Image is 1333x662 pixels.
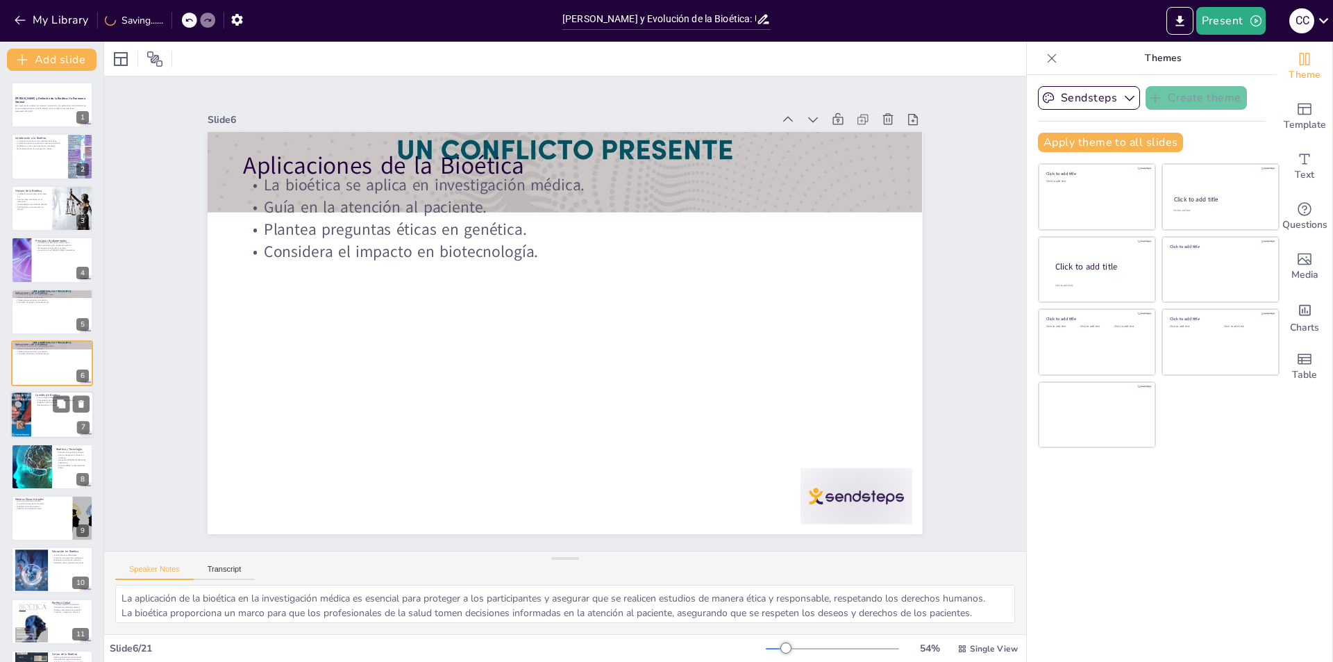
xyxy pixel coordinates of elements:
[1166,7,1193,35] button: Export to PowerPoint
[1277,92,1332,142] div: Add ready made slides
[1277,192,1332,242] div: Get real-time input from your audience
[77,422,90,434] div: 7
[1289,8,1314,33] div: C C
[11,599,93,645] div: 11
[1277,292,1332,342] div: Add charts and graphs
[52,611,89,614] p: Inclusión y respeto en bioética.
[35,242,89,245] p: La bioética se basa en principios éticos.
[7,49,97,71] button: Add slide
[1046,325,1078,329] div: Click to add text
[15,140,69,142] p: La bioética se centra en las implicaciones éticas.
[35,397,90,399] p: Los comités evalúan cuestiones éticas.
[15,345,89,348] p: La bioética se aplica en investigación médica.
[52,609,89,611] p: Diálogo internacional es esencial.
[15,110,89,113] p: Generated with [URL]
[1277,342,1332,392] div: Add a table
[1038,133,1183,152] button: Apply theme to all slides
[52,558,89,561] p: Educación continua es necesaria.
[208,113,772,126] div: Slide 6
[15,147,69,150] p: Es fundamental en la investigación médica.
[1277,242,1332,292] div: Add images, graphics, shapes or video
[76,111,89,124] div: 1
[1289,7,1314,35] button: C C
[562,9,756,29] input: Insert title
[11,340,93,386] div: https://cdn.sendsteps.com/images/logo/sendsteps_logo_white.pnghttps://cdn.sendsteps.com/images/lo...
[244,149,887,182] p: Aplicaciones de la Bioética
[1292,367,1317,383] span: Table
[970,643,1018,654] span: Single View
[1196,7,1266,35] button: Present
[1284,117,1326,133] span: Template
[1170,243,1269,249] div: Click to add title
[72,577,89,589] div: 10
[11,237,93,283] div: https://cdn.sendsteps.com/images/logo/sendsteps_logo_white.pnghttps://cdn.sendsteps.com/images/lo...
[52,554,89,556] p: Formación de profesionales.
[15,301,89,304] p: Considera el impacto en biotecnología.
[1282,217,1327,233] span: Questions
[11,185,93,231] div: https://cdn.sendsteps.com/images/logo/sendsteps_logo_white.pnghttps://cdn.sendsteps.com/images/lo...
[56,454,89,458] p: Uso de inteligencia artificial en medicina.
[15,299,89,301] p: Plantea preguntas éticas en genética.
[11,133,93,179] div: https://cdn.sendsteps.com/images/logo/sendsteps_logo_white.pnghttps://cdn.sendsteps.com/images/lo...
[35,247,89,249] p: El respeto a la autonomía es clave.
[76,370,89,382] div: 6
[11,289,93,335] div: https://cdn.sendsteps.com/images/logo/sendsteps_logo_white.pnghttps://cdn.sendsteps.com/images/lo...
[56,447,89,451] p: Bioética y Tecnología
[76,163,89,176] div: 2
[35,249,89,252] p: La justicia es un [PERSON_NAME] importante.
[52,656,89,659] p: Retos en biotecnología avanzada.
[15,135,69,140] p: Introducción a la Bioética
[115,585,1015,623] textarea: La aplicación de la bioética en la investigación médica es esencial para proteger a los participa...
[15,206,48,210] p: Dilemas éticos se comenzaron a discutir.
[52,556,89,559] p: Inclusión en programas académicos.
[15,503,69,506] p: Privacidad de los datos de salud.
[1295,167,1314,183] span: Text
[10,9,94,31] button: My Library
[15,198,48,203] p: Autores clave contribuyeron al desarrollo.
[35,393,90,397] p: Comités de Bioética
[11,82,93,128] div: https://cdn.sendsteps.com/images/logo/sendsteps_logo_white.pnghttps://cdn.sendsteps.com/images/lo...
[110,48,132,70] div: Layout
[76,318,89,331] div: 5
[1114,325,1146,329] div: Click to add text
[15,144,69,147] p: Establece un marco para decisiones complejas.
[1173,209,1266,213] div: Click to add text
[76,473,89,486] div: 8
[52,601,89,605] p: Bioética Global
[244,196,887,218] p: Guía en la atención al paciente.
[1170,325,1214,329] div: Click to add text
[15,97,85,104] strong: [PERSON_NAME] y Evolución de la Bioética: Un Panorama General
[15,497,69,502] p: Dilemas Éticos Actuales
[1046,316,1146,322] div: Click to add title
[110,642,766,655] div: Slide 6 / 21
[244,240,887,263] p: Considera el impacto en biotecnología.
[52,604,89,606] p: Contexto global de la bioética.
[15,500,69,503] p: Acceso a la atención médica.
[15,193,48,198] p: La bioética se formalizó en los años 70.
[1055,284,1143,288] div: Click to add body
[1046,171,1146,176] div: Click to add title
[15,350,89,353] p: Plantea preguntas éticas en genética.
[11,547,93,593] div: 10
[52,659,89,661] p: Necesidad de regulaciones éticas.
[15,290,89,295] p: Aplicaciones de la Bioética
[1055,261,1144,273] div: Click to add title
[105,14,163,27] div: Saving......
[35,402,90,404] p: Aseguran decisiones informadas.
[15,342,89,347] p: Aplicaciones de la Bioética
[1170,316,1269,322] div: Click to add title
[1289,67,1321,83] span: Theme
[56,458,89,463] p: Necesidad [PERSON_NAME] éticos adaptativos.
[72,628,89,640] div: 11
[1146,86,1247,110] button: Create theme
[1291,267,1318,283] span: Media
[76,215,89,227] div: 3
[15,189,48,193] p: Historia de la Bioética
[11,495,93,541] div: 9
[244,174,887,196] p: La bioética se aplica en investigación médica.
[15,203,48,206] p: Se establecieron comités de bioética.
[35,404,90,407] p: Desempeñan un papel educativo.
[76,267,89,279] div: 4
[1174,195,1266,204] div: Click to add title
[15,353,89,356] p: Considera el impacto en biotecnología.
